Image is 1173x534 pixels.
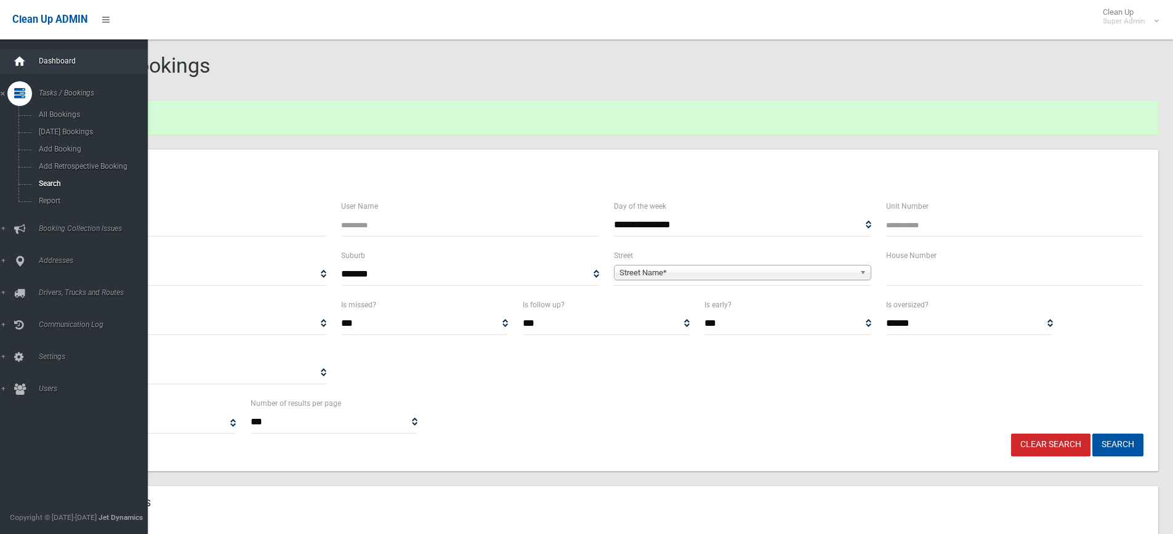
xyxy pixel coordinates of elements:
[35,288,157,297] span: Drivers, Trucks and Routes
[1103,17,1145,26] small: Super Admin
[12,14,87,25] span: Clean Up ADMIN
[35,145,147,153] span: Add Booking
[35,127,147,136] span: [DATE] Bookings
[35,89,157,97] span: Tasks / Bookings
[886,298,929,312] label: Is oversized?
[35,110,147,119] span: All Bookings
[341,200,378,213] label: User Name
[341,298,376,312] label: Is missed?
[54,100,1158,135] div: You are now logged in.
[523,298,565,312] label: Is follow up?
[35,196,147,205] span: Report
[35,384,157,393] span: Users
[251,397,341,410] label: Number of results per page
[704,298,732,312] label: Is early?
[619,265,855,280] span: Street Name*
[35,224,157,233] span: Booking Collection Issues
[1011,434,1090,456] a: Clear Search
[10,513,97,522] span: Copyright © [DATE]-[DATE]
[614,249,633,262] label: Street
[99,513,143,522] strong: Jet Dynamics
[886,249,937,262] label: House Number
[1092,434,1143,456] button: Search
[341,249,365,262] label: Suburb
[35,352,157,361] span: Settings
[35,57,157,65] span: Dashboard
[886,200,929,213] label: Unit Number
[35,320,157,329] span: Communication Log
[614,200,666,213] label: Day of the week
[1097,7,1158,26] span: Clean Up
[35,256,157,265] span: Addresses
[35,179,147,188] span: Search
[35,162,147,171] span: Add Retrospective Booking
